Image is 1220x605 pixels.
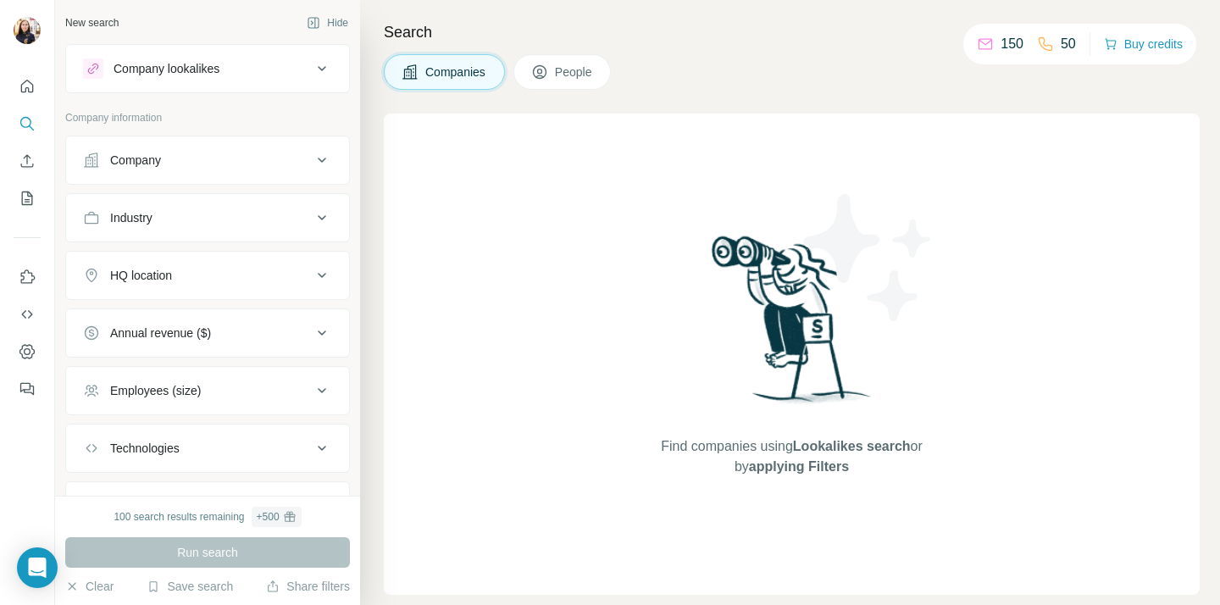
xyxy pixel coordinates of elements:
[17,547,58,588] div: Open Intercom Messenger
[14,374,41,404] button: Feedback
[66,197,349,238] button: Industry
[65,578,114,595] button: Clear
[14,336,41,367] button: Dashboard
[14,71,41,102] button: Quick start
[14,108,41,139] button: Search
[1061,34,1076,54] p: 50
[14,146,41,176] button: Enrich CSV
[110,325,211,341] div: Annual revenue ($)
[1001,34,1023,54] p: 150
[14,299,41,330] button: Use Surfe API
[114,507,301,527] div: 100 search results remaining
[384,20,1200,44] h4: Search
[65,15,119,31] div: New search
[110,440,180,457] div: Technologies
[110,152,161,169] div: Company
[110,382,201,399] div: Employees (size)
[147,578,233,595] button: Save search
[792,181,945,334] img: Surfe Illustration - Stars
[266,578,350,595] button: Share filters
[555,64,594,80] span: People
[66,255,349,296] button: HQ location
[793,439,911,453] span: Lookalikes search
[66,313,349,353] button: Annual revenue ($)
[656,436,927,477] span: Find companies using or by
[66,370,349,411] button: Employees (size)
[66,48,349,89] button: Company lookalikes
[66,140,349,180] button: Company
[66,486,349,526] button: Keywords
[749,459,849,474] span: applying Filters
[14,183,41,214] button: My lists
[114,60,219,77] div: Company lookalikes
[425,64,487,80] span: Companies
[110,267,172,284] div: HQ location
[295,10,360,36] button: Hide
[14,262,41,292] button: Use Surfe on LinkedIn
[1104,32,1183,56] button: Buy credits
[65,110,350,125] p: Company information
[704,231,880,420] img: Surfe Illustration - Woman searching with binoculars
[110,209,152,226] div: Industry
[14,17,41,44] img: Avatar
[257,509,280,525] div: + 500
[66,428,349,469] button: Technologies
